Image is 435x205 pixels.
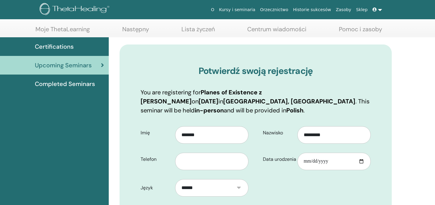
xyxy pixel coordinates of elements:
label: Telefon [136,154,175,165]
a: Moje ThetaLearning [35,26,90,37]
a: Centrum wiadomości [247,26,306,37]
a: Sklep [354,4,370,15]
a: O [208,4,217,15]
a: Lista życzeń [181,26,215,37]
a: Zasoby [333,4,354,15]
a: Kursy i seminaria [217,4,258,15]
span: Certifications [35,42,74,51]
b: Polish [286,106,303,114]
label: Nazwisko [258,127,297,139]
label: Imię [136,127,175,139]
a: Historie sukcesów [291,4,333,15]
b: in-person [195,106,224,114]
label: Data urodzenia [258,154,297,165]
b: [GEOGRAPHIC_DATA], [GEOGRAPHIC_DATA] [223,97,355,105]
a: Pomoc i zasoby [339,26,382,37]
b: [DATE] [199,97,218,105]
p: You are registering for on in . This seminar will be held and will be provided in . [141,88,371,115]
label: Język [136,182,175,194]
a: Orzecznictwo [258,4,291,15]
a: Następny [122,26,149,37]
img: logo.png [40,3,111,17]
b: Planes of Existence z [PERSON_NAME] [141,88,262,105]
span: Upcoming Seminars [35,61,92,70]
span: Completed Seminars [35,79,95,88]
h3: Potwierdź swoją rejestrację [141,66,371,76]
